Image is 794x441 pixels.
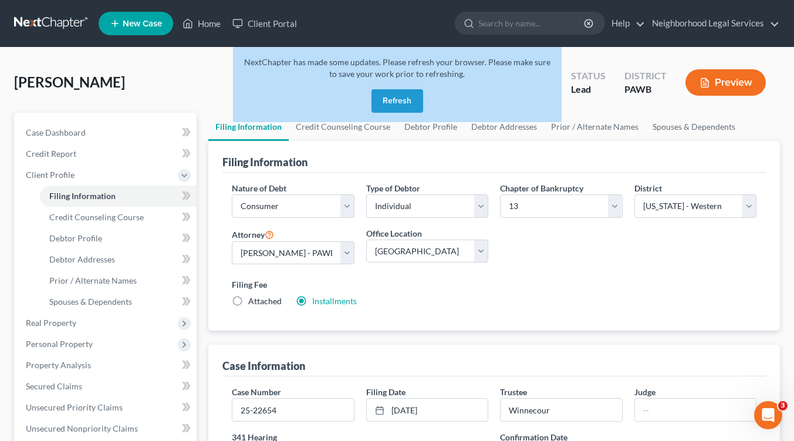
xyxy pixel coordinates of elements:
[248,296,282,306] span: Attached
[501,399,621,421] input: --
[244,57,550,79] span: NextChapter has made some updates. Please refresh your browser. Please make sure to save your wor...
[646,113,742,141] a: Spouses & Dependents
[49,254,115,264] span: Debtor Addresses
[26,360,91,370] span: Property Analysis
[624,69,667,83] div: District
[26,402,123,412] span: Unsecured Priority Claims
[26,423,138,433] span: Unsecured Nonpriority Claims
[14,73,125,90] span: [PERSON_NAME]
[40,249,197,270] a: Debtor Addresses
[500,182,583,194] label: Chapter of Bankruptcy
[232,227,274,241] label: Attorney
[478,12,586,34] input: Search by name...
[40,291,197,312] a: Spouses & Dependents
[634,182,662,194] label: District
[232,278,756,291] label: Filing Fee
[544,113,646,141] a: Prior / Alternate Names
[634,386,656,398] label: Judge
[40,186,197,207] a: Filing Information
[571,83,606,96] div: Lead
[40,207,197,228] a: Credit Counseling Course
[606,13,645,34] a: Help
[16,397,197,418] a: Unsecured Priority Claims
[16,122,197,143] a: Case Dashboard
[16,355,197,376] a: Property Analysis
[222,359,305,373] div: Case Information
[26,149,76,159] span: Credit Report
[367,399,488,421] a: [DATE]
[366,182,420,194] label: Type of Debtor
[49,191,116,201] span: Filing Information
[635,399,756,421] input: --
[26,339,93,349] span: Personal Property
[26,170,75,180] span: Client Profile
[26,318,76,328] span: Real Property
[366,227,422,240] label: Office Location
[571,69,606,83] div: Status
[232,386,281,398] label: Case Number
[646,13,779,34] a: Neighborhood Legal Services
[222,155,308,169] div: Filing Information
[26,127,86,137] span: Case Dashboard
[778,401,788,410] span: 3
[366,386,406,398] label: Filing Date
[26,381,82,391] span: Secured Claims
[49,212,144,222] span: Credit Counseling Course
[754,401,782,429] iframe: Intercom live chat
[227,13,303,34] a: Client Portal
[312,296,357,306] a: Installments
[232,182,286,194] label: Nature of Debt
[40,270,197,291] a: Prior / Alternate Names
[685,69,766,96] button: Preview
[16,418,197,439] a: Unsecured Nonpriority Claims
[49,297,132,307] span: Spouses & Dependents
[16,376,197,397] a: Secured Claims
[49,233,102,243] span: Debtor Profile
[49,275,137,285] span: Prior / Alternate Names
[371,89,423,113] button: Refresh
[40,228,197,249] a: Debtor Profile
[500,386,527,398] label: Trustee
[177,13,227,34] a: Home
[232,399,353,421] input: Enter case number...
[624,83,667,96] div: PAWB
[208,113,289,141] a: Filing Information
[123,19,162,28] span: New Case
[16,143,197,164] a: Credit Report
